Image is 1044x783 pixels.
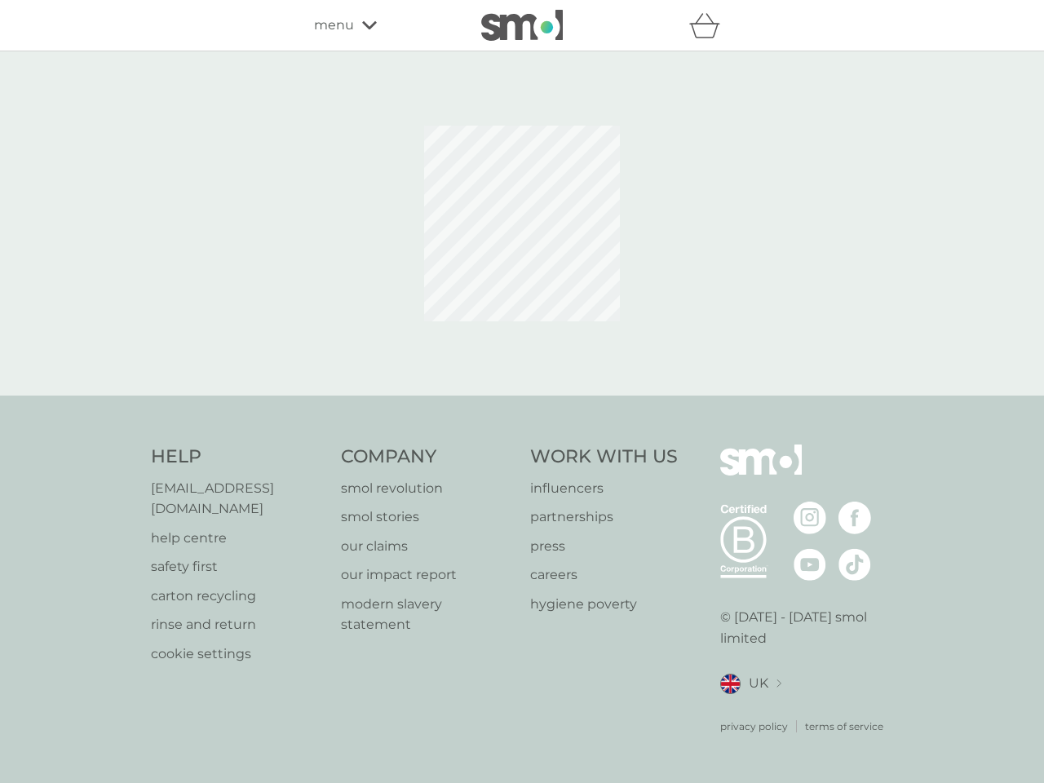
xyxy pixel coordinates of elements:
img: smol [481,10,563,41]
h4: Help [151,445,325,470]
img: visit the smol Tiktok page [838,548,871,581]
img: smol [720,445,802,500]
img: select a new location [776,679,781,688]
a: careers [530,564,678,586]
a: partnerships [530,507,678,528]
a: smol revolution [341,478,515,499]
span: UK [749,673,768,694]
a: hygiene poverty [530,594,678,615]
img: visit the smol Facebook page [838,502,871,534]
div: basket [689,9,730,42]
a: modern slavery statement [341,594,515,635]
a: influencers [530,478,678,499]
span: menu [314,15,354,36]
p: © [DATE] - [DATE] smol limited [720,607,894,648]
a: terms of service [805,719,883,734]
a: carton recycling [151,586,325,607]
a: [EMAIL_ADDRESS][DOMAIN_NAME] [151,478,325,520]
a: rinse and return [151,614,325,635]
h4: Company [341,445,515,470]
a: our claims [341,536,515,557]
h4: Work With Us [530,445,678,470]
img: visit the smol Youtube page [794,548,826,581]
img: UK flag [720,674,741,694]
a: our impact report [341,564,515,586]
a: safety first [151,556,325,577]
img: visit the smol Instagram page [794,502,826,534]
a: smol stories [341,507,515,528]
a: help centre [151,528,325,549]
a: privacy policy [720,719,788,734]
a: cookie settings [151,644,325,665]
a: press [530,536,678,557]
